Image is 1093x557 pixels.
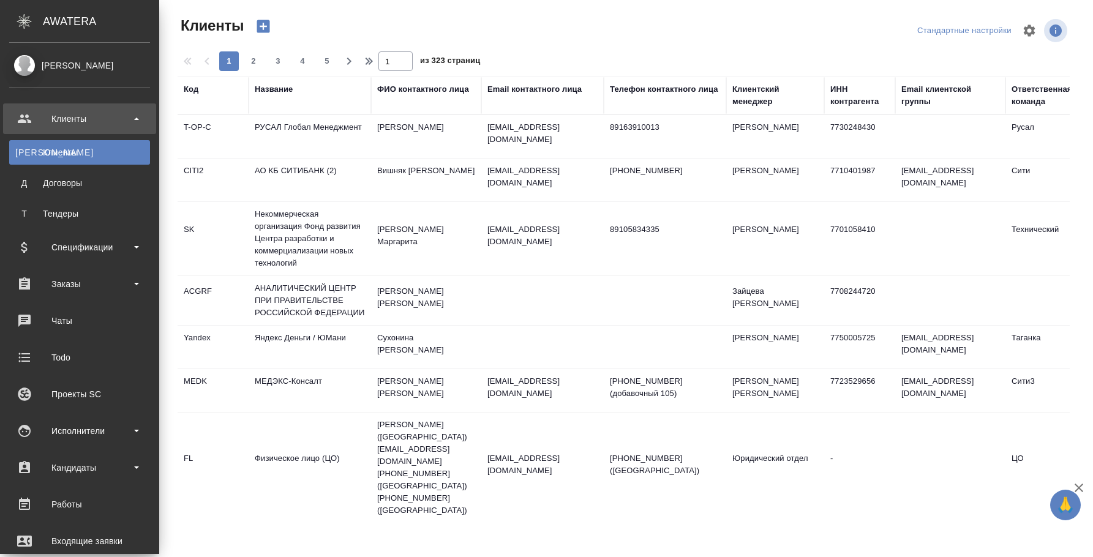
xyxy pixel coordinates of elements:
div: [PERSON_NAME] [9,59,150,72]
div: Название [255,83,293,95]
a: ДДоговоры [9,171,150,195]
td: [PERSON_NAME] [726,217,824,260]
div: AWATERA [43,9,159,34]
td: Сухонина [PERSON_NAME] [371,326,481,368]
div: Телефон контактного лица [610,83,718,95]
p: [PHONE_NUMBER] [610,165,720,177]
td: АО КБ СИТИБАНК (2) [249,159,371,201]
div: Работы [9,495,150,514]
div: Проекты SC [9,385,150,403]
td: [PERSON_NAME] [PERSON_NAME] [726,369,824,412]
td: [PERSON_NAME] [PERSON_NAME] [371,279,481,322]
td: Вишняк [PERSON_NAME] [371,159,481,201]
p: 89105834335 [610,223,720,236]
td: 7730248430 [824,115,895,158]
td: [EMAIL_ADDRESS][DOMAIN_NAME] [895,369,1005,412]
span: Клиенты [178,16,244,36]
td: Зайцева [PERSON_NAME] [726,279,824,322]
a: Чаты [3,305,156,336]
td: РУСАЛ Глобал Менеджмент [249,115,371,158]
td: T-OP-C [178,115,249,158]
a: Todo [3,342,156,373]
div: Todo [9,348,150,367]
button: 3 [268,51,288,71]
a: Проекты SC [3,379,156,409]
a: ТТендеры [9,201,150,226]
td: Yandex [178,326,249,368]
div: ИНН контрагента [830,83,889,108]
td: ACGRF [178,279,249,322]
span: 4 [293,55,312,67]
span: из 323 страниц [420,53,480,71]
button: 4 [293,51,312,71]
td: 7750005725 [824,326,895,368]
a: [PERSON_NAME]Клиенты [9,140,150,165]
td: Некоммерческая организация Фонд развития Центра разработки и коммерциализации новых технологий [249,202,371,275]
td: [PERSON_NAME] Маргарита [371,217,481,260]
td: 7708244720 [824,279,895,322]
div: Спецификации [9,238,150,256]
td: [EMAIL_ADDRESS][DOMAIN_NAME] [895,159,1005,201]
td: FL [178,446,249,489]
td: МЕДЭКС-Консалт [249,369,371,412]
div: Чаты [9,312,150,330]
a: Работы [3,489,156,520]
td: 7723529656 [824,369,895,412]
div: Email контактного лица [487,83,582,95]
div: Заказы [9,275,150,293]
td: [PERSON_NAME] ([GEOGRAPHIC_DATA]) [EMAIL_ADDRESS][DOMAIN_NAME] [PHONE_NUMBER] ([GEOGRAPHIC_DATA])... [371,413,481,523]
span: 3 [268,55,288,67]
p: [PHONE_NUMBER] ([GEOGRAPHIC_DATA]) [610,452,720,477]
td: [EMAIL_ADDRESS][DOMAIN_NAME] [895,326,1005,368]
td: Яндекс Деньги / ЮМани [249,326,371,368]
td: Физическое лицо (ЦО) [249,446,371,489]
td: Юридический отдел [726,446,824,489]
p: [EMAIL_ADDRESS][DOMAIN_NAME] [487,223,598,248]
span: 🙏 [1055,492,1076,518]
td: 7701058410 [824,217,895,260]
span: Настроить таблицу [1015,16,1044,45]
a: Входящие заявки [3,526,156,556]
td: [PERSON_NAME] [371,115,481,158]
td: CITI2 [178,159,249,201]
button: 5 [317,51,337,71]
div: Клиентский менеджер [732,83,818,108]
div: Договоры [15,177,144,189]
div: Клиенты [9,110,150,128]
div: Входящие заявки [9,532,150,550]
button: 2 [244,51,263,71]
td: [PERSON_NAME] [PERSON_NAME] [371,369,481,412]
div: split button [914,21,1015,40]
p: [EMAIL_ADDRESS][DOMAIN_NAME] [487,121,598,146]
span: Посмотреть информацию [1044,19,1070,42]
p: [EMAIL_ADDRESS][DOMAIN_NAME] [487,452,598,477]
div: Email клиентской группы [901,83,999,108]
div: Тендеры [15,207,144,220]
div: ФИО контактного лица [377,83,469,95]
button: 🙏 [1050,490,1081,520]
p: [EMAIL_ADDRESS][DOMAIN_NAME] [487,375,598,400]
span: 5 [317,55,337,67]
div: Клиенты [15,146,144,159]
td: 7710401987 [824,159,895,201]
td: MEDK [178,369,249,412]
div: Код [184,83,198,95]
td: АНАЛИТИЧЕСКИЙ ЦЕНТР ПРИ ПРАВИТЕЛЬСТВЕ РОССИЙСКОЙ ФЕДЕРАЦИИ [249,276,371,325]
div: Исполнители [9,422,150,440]
td: [PERSON_NAME] [726,159,824,201]
div: Кандидаты [9,458,150,477]
span: 2 [244,55,263,67]
p: [EMAIL_ADDRESS][DOMAIN_NAME] [487,165,598,189]
td: - [824,446,895,489]
td: [PERSON_NAME] [726,326,824,368]
button: Создать [249,16,278,37]
td: [PERSON_NAME] [726,115,824,158]
p: [PHONE_NUMBER] (добавочный 105) [610,375,720,400]
td: SK [178,217,249,260]
p: 89163910013 [610,121,720,133]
